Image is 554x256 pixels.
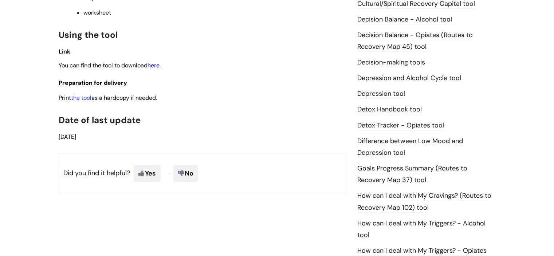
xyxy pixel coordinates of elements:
span: [DATE] [59,133,76,141]
span: No [173,165,198,182]
span: You can find the tool to download . [59,62,161,69]
a: Detox Handbook tool [357,105,422,114]
a: Depression and Alcohol Cycle tool [357,74,461,83]
p: Did you find it helpful? [59,153,346,194]
span: Using the tool [59,29,118,40]
a: Decision Balance - Alcohol tool [357,15,452,24]
a: Decision-making tools [357,58,425,67]
a: How can I deal with My Cravings? (Routes to Recovery Map 102) tool [357,191,491,212]
a: Goals Progress Summary (Routes to Recovery Map 37) tool [357,164,467,185]
a: Difference between Low Mood and Depression tool [357,137,463,158]
span: Link [59,48,70,55]
span: Preparation for delivery [59,79,127,87]
span: Yes [134,165,161,182]
a: Depression tool [357,89,405,99]
a: the tool [71,94,91,102]
span: Date of last update [59,114,141,126]
a: here [148,62,160,69]
span: worksheet [83,9,111,16]
a: Detox Tracker - Opiates tool [357,121,444,130]
span: Print as a hardcopy if needed. [59,94,157,102]
a: Decision Balance - Opiates (Routes to Recovery Map 45) tool [357,31,473,52]
a: How can I deal with My Triggers? - Alcohol tool [357,219,486,240]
